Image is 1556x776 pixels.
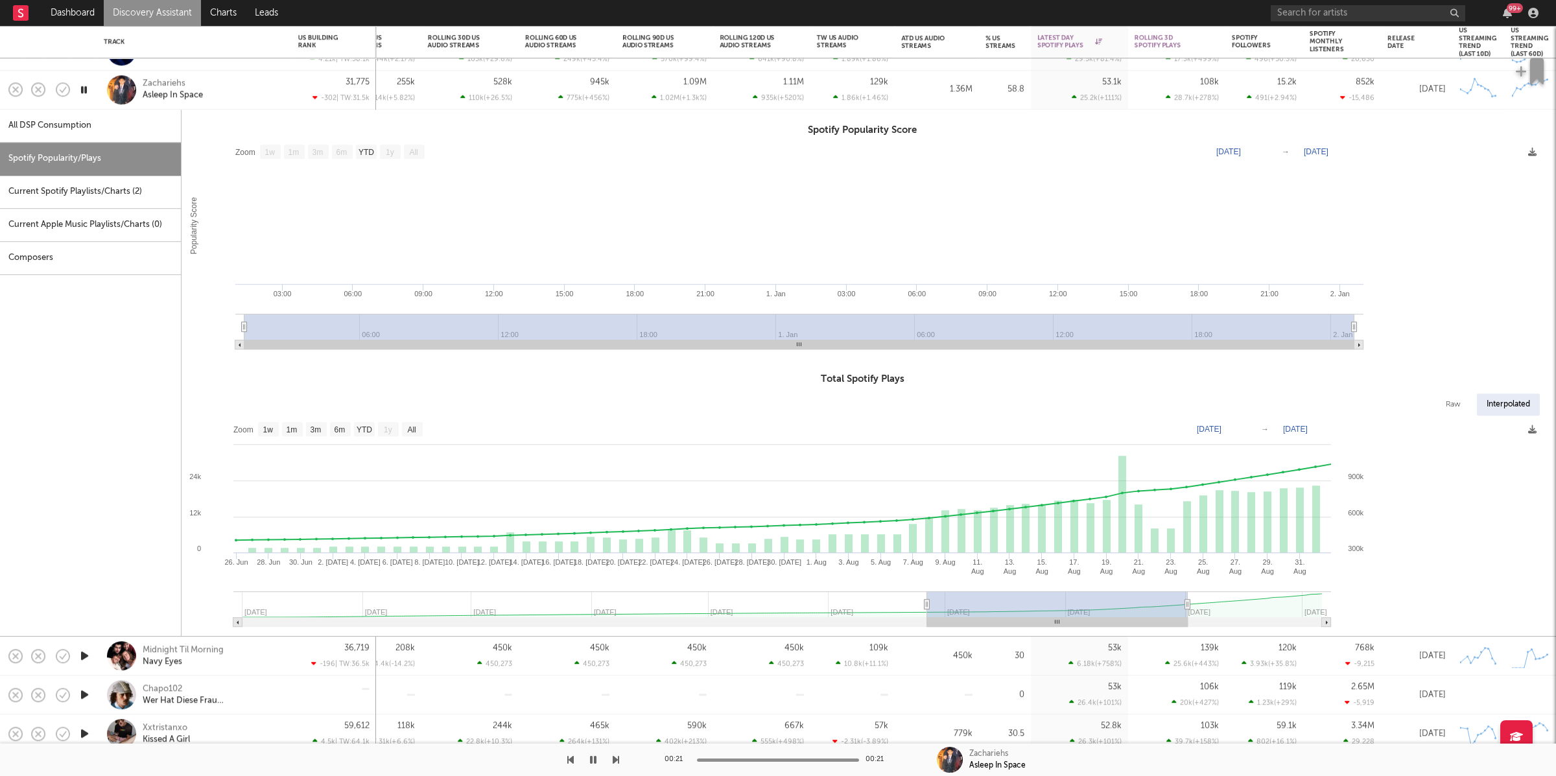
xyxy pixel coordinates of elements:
[312,148,324,157] text: 3m
[836,659,888,668] div: 10.8k ( +11.1 % )
[590,722,609,730] div: 465k
[1477,394,1540,416] div: Interpolated
[1200,78,1219,86] div: 108k
[1511,27,1549,58] div: US Streaming Trend (last 60d)
[1135,34,1199,49] div: Rolling 3D Spotify Plays
[1246,54,1297,63] div: 496 ( +50.3 % )
[1351,722,1374,730] div: 3.34M
[344,290,362,298] text: 06:00
[720,34,784,49] div: Rolling 120D US Audio Streams
[359,148,374,157] text: YTD
[1261,425,1269,434] text: →
[1293,558,1306,575] text: 31. Aug
[866,752,891,768] div: 00:21
[459,54,512,63] div: 103k ( +29.6 % )
[143,51,161,63] div: 9:09
[838,290,856,298] text: 03:00
[477,659,512,668] div: 450,273
[346,78,370,86] div: 31,775
[189,473,201,480] text: 24k
[749,54,804,63] div: 641k ( +90.8 % )
[289,558,312,566] text: 30. Jun
[687,644,707,652] div: 450k
[1345,659,1374,668] div: -9,215
[1108,683,1122,691] div: 53k
[298,737,370,746] div: 4.5k | TW: 64.1k
[1035,558,1048,575] text: 15. Aug
[1197,558,1210,575] text: 25. Aug
[1387,687,1446,703] div: [DATE]
[143,644,224,656] div: Midnight Til Morning
[1120,290,1138,298] text: 15:00
[289,148,300,157] text: 1m
[901,648,972,664] div: 450k
[766,290,786,298] text: 1. Jan
[460,93,512,102] div: 110k ( +26.5 % )
[672,659,707,668] div: 450,273
[560,737,609,746] div: 264k ( +131 % )
[870,78,888,86] div: 129k
[1201,722,1219,730] div: 103k
[485,290,503,298] text: 12:00
[985,34,1015,50] div: % US Streams
[978,290,996,298] text: 09:00
[783,78,804,86] div: 1.11M
[1304,608,1327,616] text: [DATE]
[901,43,972,59] div: 2.13M
[143,734,190,746] div: Kissed A Girl
[1229,558,1242,575] text: 27. Aug
[1507,3,1523,13] div: 99 +
[901,34,953,50] div: ATD US Audio Streams
[1216,147,1241,156] text: [DATE]
[143,695,282,707] a: Wer Hat Diese Frau [PERSON_NAME]?
[397,722,415,730] div: 118k
[638,558,672,566] text: 22. [DATE]
[838,558,858,566] text: 3. Aug
[903,558,923,566] text: 7. Aug
[257,558,280,566] text: 28. Jun
[622,34,687,49] div: Rolling 90D US Audio Streams
[1271,5,1465,21] input: Search for artists
[143,656,182,668] div: Navy Eyes
[985,648,1024,664] div: 30
[1248,737,1297,746] div: 802 ( +16.1 % )
[753,93,804,102] div: 935k ( +520 % )
[525,34,590,49] div: Rolling 60D US Audio Streams
[428,34,493,49] div: Rolling 30D US Audio Streams
[1166,93,1219,102] div: 28.7k ( +278 % )
[414,558,445,566] text: 8. [DATE]
[143,78,185,90] a: Zachariehs
[298,54,370,63] div: 4.21k | TW: 38.1k
[1356,78,1374,86] div: 852k
[1070,737,1122,746] div: 26.3k ( +101 % )
[784,722,804,730] div: 667k
[182,371,1543,387] h3: Total Spotify Plays
[832,737,888,746] div: -2.31k ( -3.89 % )
[652,93,707,102] div: 1.02M ( +1.3k % )
[555,54,609,63] div: 249k ( +45.4 % )
[935,558,955,566] text: 9. Aug
[1166,737,1219,746] div: 39.7k ( +158 % )
[833,54,888,63] div: 1.89k ( +1.86 % )
[1436,394,1470,416] div: Raw
[1351,683,1374,691] div: 2.65M
[1100,558,1113,575] text: 19. Aug
[143,722,187,734] a: Xxtristanxo
[1133,558,1146,575] text: 21. Aug
[397,78,415,86] div: 255k
[233,425,253,434] text: Zoom
[817,34,869,49] div: TW US Audio Streams
[670,558,705,566] text: 24. [DATE]
[335,425,346,434] text: 6m
[366,93,415,102] div: 14k ( +5.82 % )
[311,425,322,434] text: 3m
[143,683,182,695] a: Chapo102
[493,644,512,652] div: 450k
[1201,644,1219,652] div: 139k
[409,148,418,157] text: All
[1503,8,1512,18] button: 99+
[735,558,769,566] text: 28. [DATE]
[235,148,255,157] text: Zoom
[769,659,804,668] div: 450,273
